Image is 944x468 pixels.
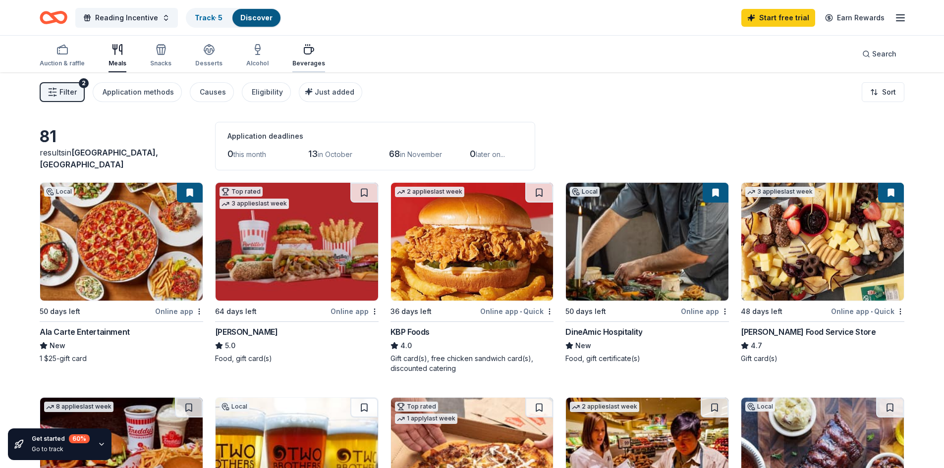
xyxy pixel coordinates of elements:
[741,306,782,317] div: 48 days left
[318,150,352,158] span: in October
[565,326,642,338] div: DineAmic Hospitality
[390,326,430,338] div: KBP Foods
[150,40,171,72] button: Snacks
[331,305,379,317] div: Online app
[32,445,90,453] div: Go to track
[40,183,203,301] img: Image for Ala Carte Entertainment
[50,340,65,352] span: New
[40,6,67,29] a: Home
[520,308,522,315] span: •
[741,9,815,27] a: Start free trial
[872,48,896,60] span: Search
[215,306,257,317] div: 64 days left
[390,354,554,373] div: Gift card(s), free chicken sandwich card(s), discounted catering
[390,306,432,317] div: 36 days left
[95,12,158,24] span: Reading Incentive
[40,182,203,364] a: Image for Ala Carte EntertainmentLocal50 days leftOnline appAla Carte EntertainmentNew1 $25-gift ...
[220,402,249,412] div: Local
[40,40,85,72] button: Auction & raffle
[741,183,904,301] img: Image for Gordon Food Service Store
[565,306,606,317] div: 50 days left
[565,182,729,364] a: Image for DineAmic HospitalityLocal50 days leftOnline appDineAmic HospitalityNewFood, gift certif...
[195,40,222,72] button: Desserts
[227,130,523,142] div: Application deadlines
[246,40,269,72] button: Alcohol
[390,182,554,373] a: Image for KBP Foods2 applieslast week36 days leftOnline app•QuickKBP Foods4.0Gift card(s), free c...
[854,44,904,64] button: Search
[246,59,269,67] div: Alcohol
[200,86,226,98] div: Causes
[59,86,77,98] span: Filter
[391,183,554,301] img: Image for KBP Foods
[75,8,178,28] button: Reading Incentive
[819,9,890,27] a: Earn Rewards
[470,149,476,159] span: 0
[566,183,728,301] img: Image for DineAmic Hospitality
[882,86,896,98] span: Sort
[292,40,325,72] button: Beverages
[476,150,505,158] span: later on...
[150,59,171,67] div: Snacks
[400,340,412,352] span: 4.0
[155,305,203,317] div: Online app
[40,148,158,169] span: in
[195,13,222,22] a: Track· 5
[751,340,762,352] span: 4.7
[389,149,400,159] span: 68
[32,434,90,443] div: Get started
[400,150,442,158] span: in November
[292,59,325,67] div: Beverages
[741,354,904,364] div: Gift card(s)
[299,82,362,102] button: Just added
[109,40,126,72] button: Meals
[40,326,130,338] div: Ala Carte Entertainment
[242,82,291,102] button: Eligibility
[190,82,234,102] button: Causes
[220,199,289,209] div: 3 applies last week
[871,308,873,315] span: •
[681,305,729,317] div: Online app
[395,187,464,197] div: 2 applies last week
[831,305,904,317] div: Online app Quick
[252,86,283,98] div: Eligibility
[741,182,904,364] a: Image for Gordon Food Service Store3 applieslast week48 days leftOnline app•Quick[PERSON_NAME] Fo...
[225,340,235,352] span: 5.0
[741,326,876,338] div: [PERSON_NAME] Food Service Store
[862,82,904,102] button: Sort
[40,148,158,169] span: [GEOGRAPHIC_DATA], [GEOGRAPHIC_DATA]
[103,86,174,98] div: Application methods
[315,88,354,96] span: Just added
[40,147,203,170] div: results
[195,59,222,67] div: Desserts
[220,187,263,197] div: Top rated
[240,13,273,22] a: Discover
[40,306,80,317] div: 50 days left
[308,149,318,159] span: 13
[44,402,113,412] div: 8 applies last week
[40,354,203,364] div: 1 $25-gift card
[395,414,457,424] div: 1 apply last week
[79,78,89,88] div: 2
[395,402,438,412] div: Top rated
[570,187,600,197] div: Local
[216,183,378,301] img: Image for Portillo's
[40,59,85,67] div: Auction & raffle
[570,402,639,412] div: 2 applies last week
[69,434,90,443] div: 60 %
[565,354,729,364] div: Food, gift certificate(s)
[186,8,281,28] button: Track· 5Discover
[40,82,85,102] button: Filter2
[215,182,379,364] a: Image for Portillo'sTop rated3 applieslast week64 days leftOnline app[PERSON_NAME]5.0Food, gift c...
[480,305,554,317] div: Online app Quick
[745,402,775,412] div: Local
[215,326,278,338] div: [PERSON_NAME]
[215,354,379,364] div: Food, gift card(s)
[109,59,126,67] div: Meals
[233,150,266,158] span: this month
[745,187,815,197] div: 3 applies last week
[40,127,203,147] div: 81
[575,340,591,352] span: New
[44,187,74,197] div: Local
[93,82,182,102] button: Application methods
[227,149,233,159] span: 0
